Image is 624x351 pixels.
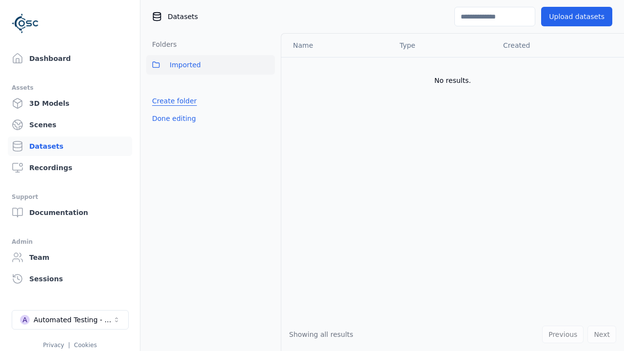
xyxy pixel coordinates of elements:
[146,39,177,49] h3: Folders
[281,34,392,57] th: Name
[541,7,612,26] button: Upload datasets
[8,49,132,68] a: Dashboard
[8,158,132,177] a: Recordings
[281,57,624,104] td: No results.
[74,342,97,349] a: Cookies
[8,248,132,267] a: Team
[12,236,128,248] div: Admin
[8,94,132,113] a: 3D Models
[8,115,132,135] a: Scenes
[8,136,132,156] a: Datasets
[170,59,201,71] span: Imported
[12,10,39,37] img: Logo
[495,34,608,57] th: Created
[146,110,202,127] button: Done editing
[392,34,495,57] th: Type
[12,191,128,203] div: Support
[20,315,30,325] div: A
[34,315,113,325] div: Automated Testing - Playwright
[152,96,197,106] a: Create folder
[68,342,70,349] span: |
[43,342,64,349] a: Privacy
[146,55,275,75] button: Imported
[146,92,203,110] button: Create folder
[12,82,128,94] div: Assets
[168,12,198,21] span: Datasets
[8,269,132,289] a: Sessions
[8,203,132,222] a: Documentation
[289,331,353,338] span: Showing all results
[12,310,129,330] button: Select a workspace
